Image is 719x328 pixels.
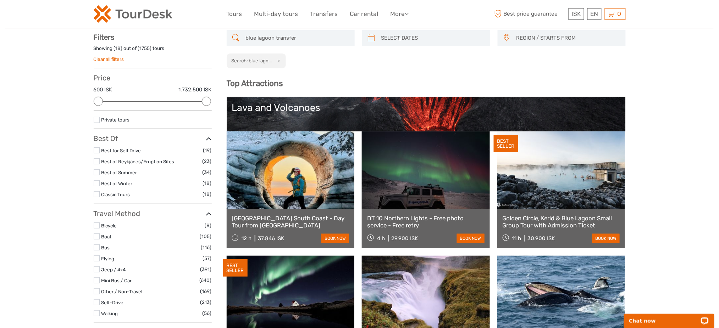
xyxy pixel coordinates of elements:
[616,10,623,17] span: 0
[227,9,242,19] a: Tours
[203,254,212,262] span: (57)
[391,235,418,242] div: 29.900 ISK
[350,9,378,19] a: Car rental
[203,146,212,154] span: (19)
[200,276,212,284] span: (640)
[140,45,150,52] label: 1755
[513,32,622,44] button: REGION / STARTS FROM
[101,267,126,272] a: Jeep / 4x4
[254,9,298,19] a: Multi-day tours
[243,32,351,44] input: SEARCH
[232,102,620,113] div: Lava and Volcanoes
[231,58,272,63] h2: Search: blue lago...
[205,221,212,230] span: (8)
[592,234,620,243] a: book now
[94,74,212,82] h3: Price
[203,190,212,198] span: (18)
[101,181,133,186] a: Best of Winter
[203,179,212,187] span: (18)
[94,5,172,23] img: 120-15d4194f-c635-41b9-a512-a3cb382bfb57_logo_small.png
[101,223,117,228] a: Bicycle
[321,234,349,243] a: book now
[200,265,212,273] span: (391)
[101,289,143,294] a: Other / Non-Travel
[513,235,521,242] span: 11 h
[391,9,409,19] a: More
[258,235,284,242] div: 37.846 ISK
[457,234,485,243] a: book now
[587,8,602,20] div: EN
[203,157,212,165] span: (23)
[94,33,115,41] strong: Filters
[101,311,118,316] a: Walking
[94,209,212,218] h3: Travel Method
[227,79,283,88] b: Top Attractions
[101,278,132,283] a: Mini Bus / Car
[232,215,349,229] a: [GEOGRAPHIC_DATA] South Coast - Day Tour from [GEOGRAPHIC_DATA]
[101,159,175,164] a: Best of Reykjanes/Eruption Sites
[94,56,124,62] a: Clear all filters
[493,8,567,20] span: Best price guarantee
[378,32,487,44] input: SELECT DATES
[367,215,485,229] a: DT 10 Northern Lights - Free photo service - Free retry
[179,86,212,94] label: 1.732.500 ISK
[619,306,719,328] iframe: LiveChat chat widget
[101,234,112,239] a: Boat
[572,10,581,17] span: ISK
[101,117,130,123] a: Private tours
[101,256,115,261] a: Flying
[377,235,385,242] span: 4 h
[203,168,212,176] span: (34)
[503,215,620,229] a: Golden Circle, Kerid & Blue Lagoon Small Group Tour with Admission Ticket
[200,232,212,241] span: (105)
[94,86,112,94] label: 600 ISK
[200,298,212,306] span: (213)
[201,243,212,251] span: (116)
[101,245,110,250] a: Bus
[94,134,212,143] h3: Best Of
[242,235,251,242] span: 12 h
[273,57,282,64] button: x
[116,45,121,52] label: 18
[310,9,338,19] a: Transfers
[101,192,130,197] a: Classic Tours
[528,235,555,242] div: 30.900 ISK
[101,148,141,153] a: Best for Self Drive
[200,287,212,295] span: (169)
[101,300,124,305] a: Self-Drive
[203,309,212,317] span: (56)
[494,135,518,153] div: BEST SELLER
[94,45,212,56] div: Showing ( ) out of ( ) tours
[223,259,248,277] div: BEST SELLER
[101,170,137,175] a: Best of Summer
[232,102,620,152] a: Lava and Volcanoes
